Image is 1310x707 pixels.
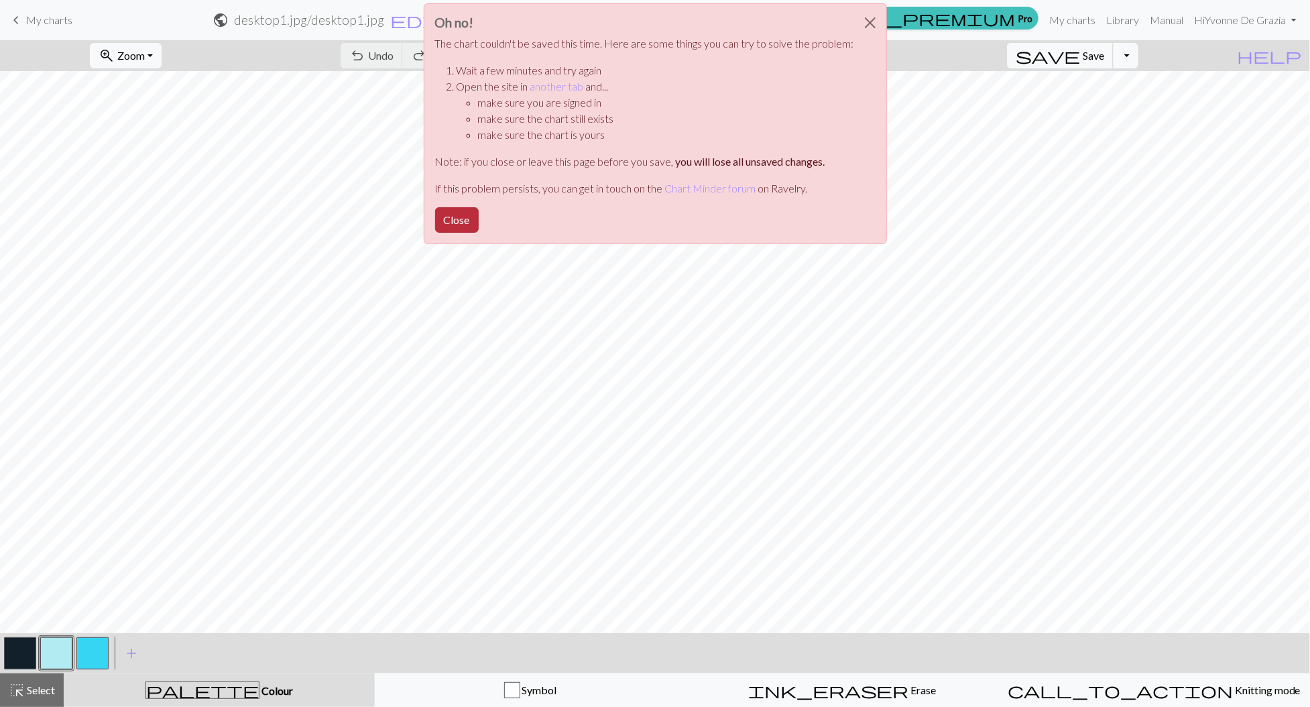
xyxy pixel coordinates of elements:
[375,673,687,707] button: Symbol
[998,673,1310,707] button: Knitting mode
[259,684,293,697] span: Colour
[64,673,375,707] button: Colour
[457,62,854,78] li: Wait a few minutes and try again
[435,207,479,233] button: Close
[478,127,854,143] li: make sure the chart is yours
[435,154,854,170] p: Note: if you close or leave this page before you save,
[146,681,259,700] span: palette
[530,80,584,93] a: another tab
[435,180,854,197] p: If this problem persists, you can get in touch on the on Ravelry.
[123,644,139,663] span: add
[435,15,854,30] h3: Oh no!
[435,36,854,52] p: The chart couldn't be saved this time. Here are some things you can try to solve the problem:
[854,4,886,42] button: Close
[1008,681,1233,700] span: call_to_action
[478,111,854,127] li: make sure the chart still exists
[665,182,756,195] a: Chart Minder forum
[748,681,909,700] span: ink_eraser
[676,155,825,168] strong: you will lose all unsaved changes.
[478,95,854,111] li: make sure you are signed in
[520,684,557,696] span: Symbol
[1233,684,1301,696] span: Knitting mode
[25,684,55,696] span: Select
[687,673,998,707] button: Erase
[909,684,937,696] span: Erase
[457,78,854,143] li: Open the site in and...
[9,681,25,700] span: highlight_alt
